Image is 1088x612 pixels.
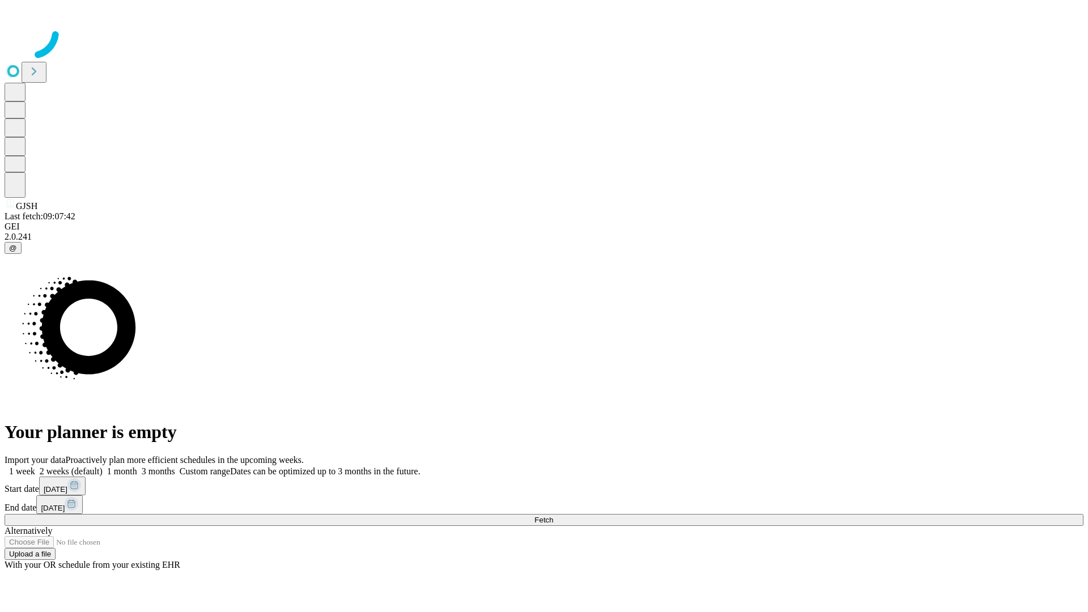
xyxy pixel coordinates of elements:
[180,466,230,476] span: Custom range
[5,422,1083,443] h1: Your planner is empty
[5,477,1083,495] div: Start date
[5,232,1083,242] div: 2.0.241
[9,466,35,476] span: 1 week
[40,466,103,476] span: 2 weeks (default)
[5,222,1083,232] div: GEI
[41,504,65,512] span: [DATE]
[5,514,1083,526] button: Fetch
[44,485,67,494] span: [DATE]
[66,455,304,465] span: Proactively plan more efficient schedules in the upcoming weeks.
[5,526,52,535] span: Alternatively
[5,211,75,221] span: Last fetch: 09:07:42
[5,495,1083,514] div: End date
[5,560,180,569] span: With your OR schedule from your existing EHR
[36,495,83,514] button: [DATE]
[5,455,66,465] span: Import your data
[107,466,137,476] span: 1 month
[39,477,86,495] button: [DATE]
[534,516,553,524] span: Fetch
[5,242,22,254] button: @
[16,201,37,211] span: GJSH
[5,548,56,560] button: Upload a file
[230,466,420,476] span: Dates can be optimized up to 3 months in the future.
[142,466,175,476] span: 3 months
[9,244,17,252] span: @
